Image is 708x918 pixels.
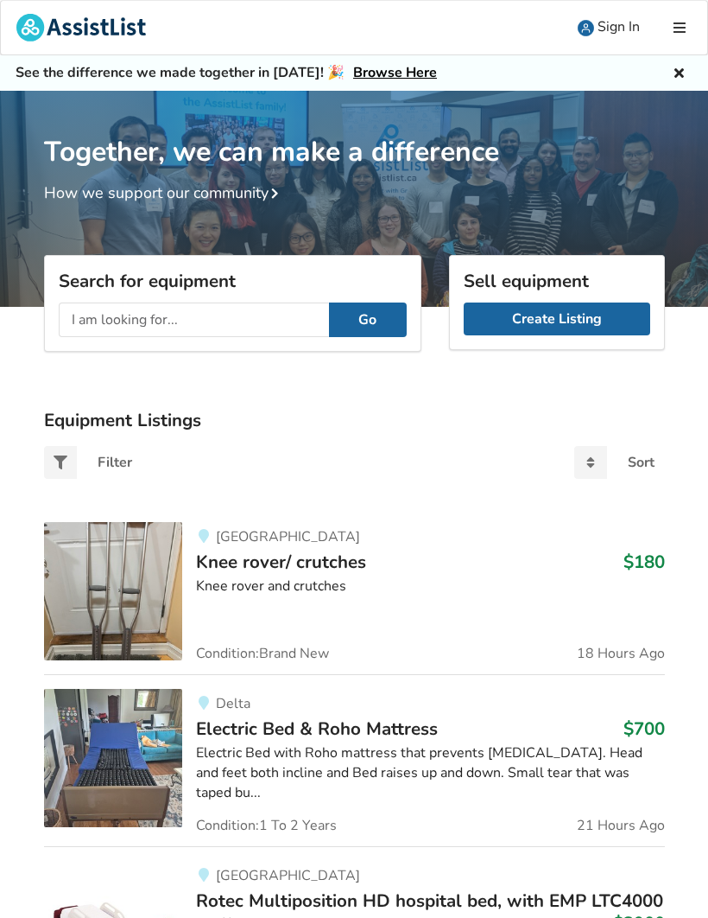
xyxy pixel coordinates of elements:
[44,522,182,660] img: mobility-knee rover/ crutches
[623,551,665,573] h3: $180
[628,456,654,469] div: Sort
[196,819,337,832] span: Condition: 1 To 2 Years
[562,1,655,54] a: user icon Sign In
[59,303,329,337] input: I am looking for...
[329,303,407,337] button: Go
[578,20,594,36] img: user icon
[196,717,438,741] span: Electric Bed & Roho Mattress
[597,17,640,36] span: Sign In
[464,303,650,335] a: Create Listing
[353,63,437,82] a: Browse Here
[577,647,665,660] span: 18 Hours Ago
[59,270,407,292] h3: Search for equipment
[44,409,665,431] h3: Equipment Listings
[196,550,366,574] span: Knee rover/ crutches
[98,456,132,469] div: Filter
[216,527,360,546] span: [GEOGRAPHIC_DATA]
[216,866,360,885] span: [GEOGRAPHIC_DATA]
[44,522,665,674] a: mobility-knee rover/ crutches[GEOGRAPHIC_DATA]Knee rover/ crutches$180Knee rover and crutchesCond...
[196,577,665,596] div: Knee rover and crutches
[16,64,437,82] h5: See the difference we made together in [DATE]! 🎉
[216,694,250,713] span: Delta
[44,91,665,169] h1: Together, we can make a difference
[623,717,665,740] h3: $700
[16,14,146,41] img: assistlist-logo
[44,182,286,203] a: How we support our community
[44,674,665,846] a: bedroom equipment-electric bed & roho mattressDeltaElectric Bed & Roho Mattress$700Electric Bed w...
[577,819,665,832] span: 21 Hours Ago
[196,647,329,660] span: Condition: Brand New
[196,743,665,803] div: Electric Bed with Roho mattress that prevents [MEDICAL_DATA]. Head and feet both incline and Bed ...
[44,689,182,827] img: bedroom equipment-electric bed & roho mattress
[464,270,650,292] h3: Sell equipment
